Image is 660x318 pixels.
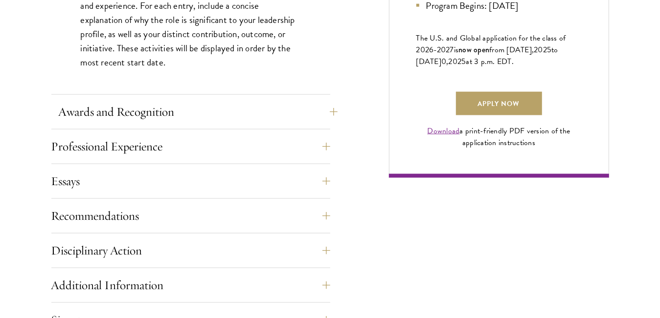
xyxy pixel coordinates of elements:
[547,44,551,56] span: 5
[450,44,454,56] span: 7
[534,44,547,56] span: 202
[416,32,566,56] span: The U.S. and Global application for the class of 202
[416,125,582,148] div: a print-friendly PDF version of the application instructions
[59,100,338,124] button: Awards and Recognition
[416,44,558,67] span: to [DATE]
[429,44,433,56] span: 6
[51,239,330,262] button: Disciplinary Action
[428,125,460,137] a: Download
[51,170,330,193] button: Essays
[51,274,330,297] button: Additional Information
[489,44,534,56] span: from [DATE],
[446,56,448,67] span: ,
[441,56,446,67] span: 0
[466,56,514,67] span: at 3 p.m. EDT.
[461,56,466,67] span: 5
[449,56,462,67] span: 202
[51,135,330,158] button: Professional Experience
[434,44,450,56] span: -202
[456,92,542,115] a: Apply Now
[458,44,489,55] span: now open
[454,44,459,56] span: is
[51,204,330,228] button: Recommendations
